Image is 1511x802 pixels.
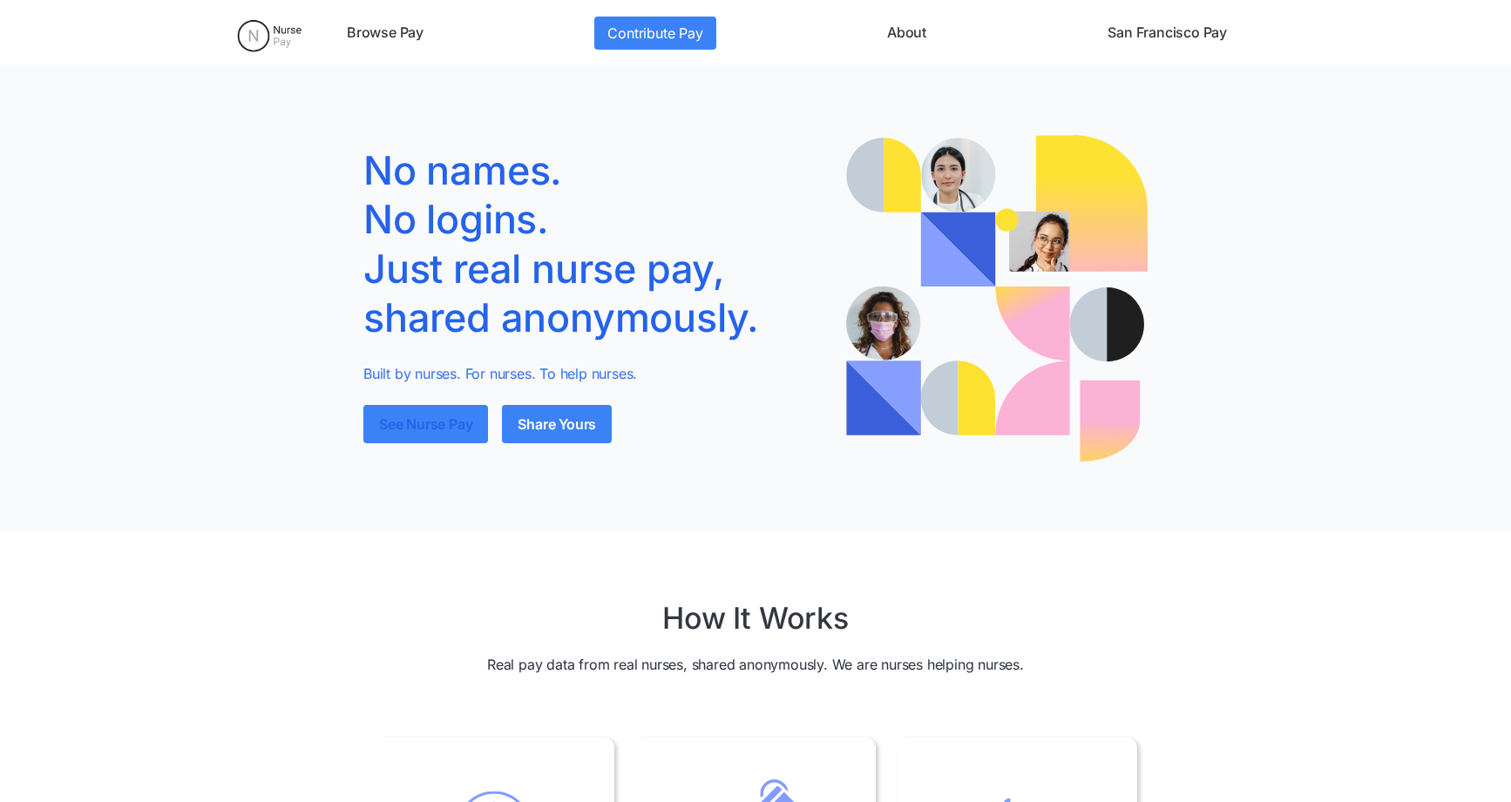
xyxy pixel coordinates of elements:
[363,405,488,443] a: See Nurse Pay
[1101,17,1234,50] a: San Francisco Pay
[340,17,430,50] a: Browse Pay
[363,146,820,342] h1: No names. No logins. Just real nurse pay, shared anonymously.
[880,17,933,50] a: About
[662,601,849,637] h2: How It Works
[487,654,1024,675] p: Real pay data from real nurses, shared anonymously. We are nurses helping nurses.
[846,135,1148,462] img: Illustration of a nurse with speech bubbles showing real pay quotes
[502,405,612,443] a: Share Yours
[363,363,820,384] p: Built by nurses. For nurses. To help nurses.
[594,17,715,50] a: Contribute Pay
